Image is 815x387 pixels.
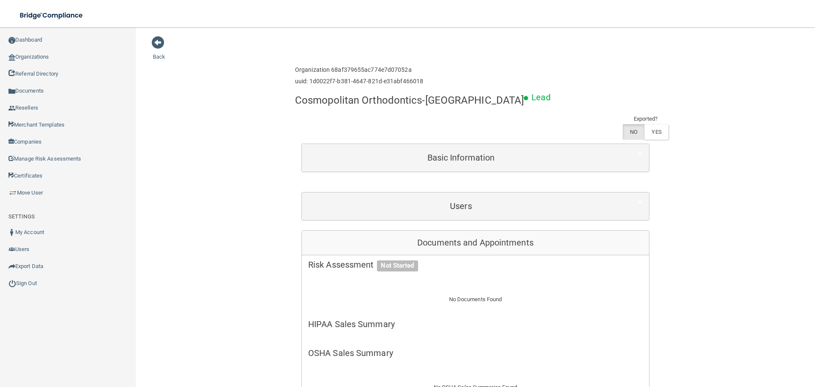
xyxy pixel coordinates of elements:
div: Documents and Appointments [302,231,649,255]
p: Lead [531,90,550,105]
a: Basic Information [308,148,643,167]
img: icon-documents.8dae5593.png [8,88,15,95]
h6: uuid: 1d0022f7-b381-4647-821d-e31abf466018 [295,78,423,85]
td: Exported? [623,114,669,124]
img: icon-users.e205127d.png [8,246,15,253]
img: bridge_compliance_login_screen.278c3ca4.svg [13,7,91,24]
h5: OSHA Sales Summary [308,348,643,358]
iframe: Drift Widget Chat Controller [668,327,805,361]
h5: HIPAA Sales Summary [308,319,643,329]
img: ic_user_dark.df1a06c3.png [8,229,15,236]
h4: Cosmopolitan Orthodontics-[GEOGRAPHIC_DATA] [295,95,524,106]
span: Not Started [377,260,418,271]
label: NO [623,124,644,140]
h6: Organization 68af379655ac774e7d07052a [295,67,423,73]
h5: Basic Information [308,153,614,162]
div: No Documents Found [302,284,649,315]
label: SETTINGS [8,212,35,222]
label: YES [644,124,668,140]
a: Users [308,197,643,216]
img: organization-icon.f8decf85.png [8,54,15,61]
img: ic_power_dark.7ecde6b1.png [8,280,16,287]
img: icon-export.b9366987.png [8,263,15,270]
a: Back [153,43,165,60]
h5: Users [308,201,614,211]
img: ic_dashboard_dark.d01f4a41.png [8,37,15,44]
img: briefcase.64adab9b.png [8,189,17,197]
h5: Risk Assessment [308,260,643,269]
img: ic_reseller.de258add.png [8,105,15,112]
